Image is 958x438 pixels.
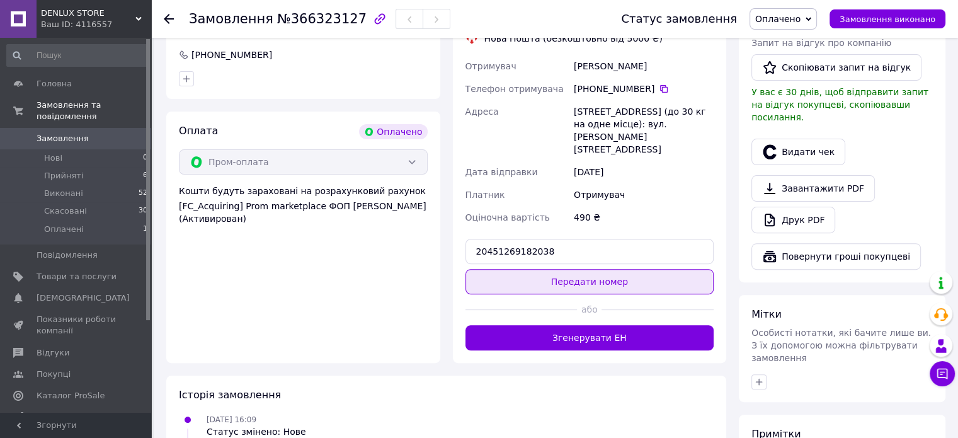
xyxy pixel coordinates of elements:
[751,87,928,122] span: У вас є 30 днів, щоб відправити запит на відгук покупцеві, скопіювавши посилання.
[571,183,716,206] div: Отримувач
[143,153,147,164] span: 0
[571,206,716,229] div: 490 ₴
[164,13,174,25] div: Повернутися назад
[465,269,714,294] button: Передати номер
[44,170,83,182] span: Прийняті
[143,224,147,235] span: 1
[571,55,716,78] div: [PERSON_NAME]
[481,32,666,45] div: Нова Пошта (безкоштовно від 5000 ₴)
[143,170,147,182] span: 6
[465,61,516,71] span: Отримувач
[755,14,801,24] span: Оплачено
[37,250,98,261] span: Повідомлення
[37,100,151,122] span: Замовлення та повідомлення
[751,54,921,81] button: Скопіювати запит на відгук
[37,347,69,359] span: Відгуки
[577,303,602,316] span: або
[37,314,117,337] span: Показники роботи компанії
[830,9,945,28] button: Замовлення виконано
[465,190,505,200] span: Платник
[465,84,564,94] span: Телефон отримувача
[41,8,135,19] span: DENLUX STORE
[359,124,427,139] div: Оплачено
[190,49,273,61] div: [PHONE_NUMBER]
[751,308,782,320] span: Мітки
[751,243,921,270] button: Повернути гроші покупцеві
[277,11,367,26] span: №366323127
[840,14,935,24] span: Замовлення виконано
[189,11,273,26] span: Замовлення
[37,133,89,144] span: Замовлення
[751,207,835,233] a: Друк PDF
[44,153,62,164] span: Нові
[571,161,716,183] div: [DATE]
[37,78,72,89] span: Головна
[37,369,71,380] span: Покупці
[465,107,499,117] span: Адреса
[179,200,428,225] div: [FC_Acquiring] Prom marketplace ФОП [PERSON_NAME] (Активирован)
[574,83,714,95] div: [PHONE_NUMBER]
[465,212,550,222] span: Оціночна вартість
[751,175,875,202] a: Завантажити PDF
[179,125,218,137] span: Оплата
[207,415,256,424] span: [DATE] 16:09
[465,239,714,264] input: Номер експрес-накладної
[571,100,716,161] div: [STREET_ADDRESS] (до 30 кг на одне місце): вул. [PERSON_NAME][STREET_ADDRESS]
[179,185,428,225] div: Кошти будуть зараховані на розрахунковий рахунок
[621,13,737,25] div: Статус замовлення
[139,205,147,217] span: 30
[179,389,281,401] span: Історія замовлення
[139,188,147,199] span: 52
[44,188,83,199] span: Виконані
[465,167,538,177] span: Дата відправки
[37,390,105,401] span: Каталог ProSale
[6,44,149,67] input: Пошук
[44,224,84,235] span: Оплачені
[207,425,306,438] div: Статус змінено: Нове
[930,361,955,386] button: Чат з покупцем
[751,328,931,363] span: Особисті нотатки, які бачите лише ви. З їх допомогою можна фільтрувати замовлення
[751,38,891,48] span: Запит на відгук про компанію
[465,325,714,350] button: Згенерувати ЕН
[41,19,151,30] div: Ваш ID: 4116557
[751,139,845,165] button: Видати чек
[44,205,87,217] span: Скасовані
[37,412,80,423] span: Аналітика
[37,271,117,282] span: Товари та послуги
[37,292,130,304] span: [DEMOGRAPHIC_DATA]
